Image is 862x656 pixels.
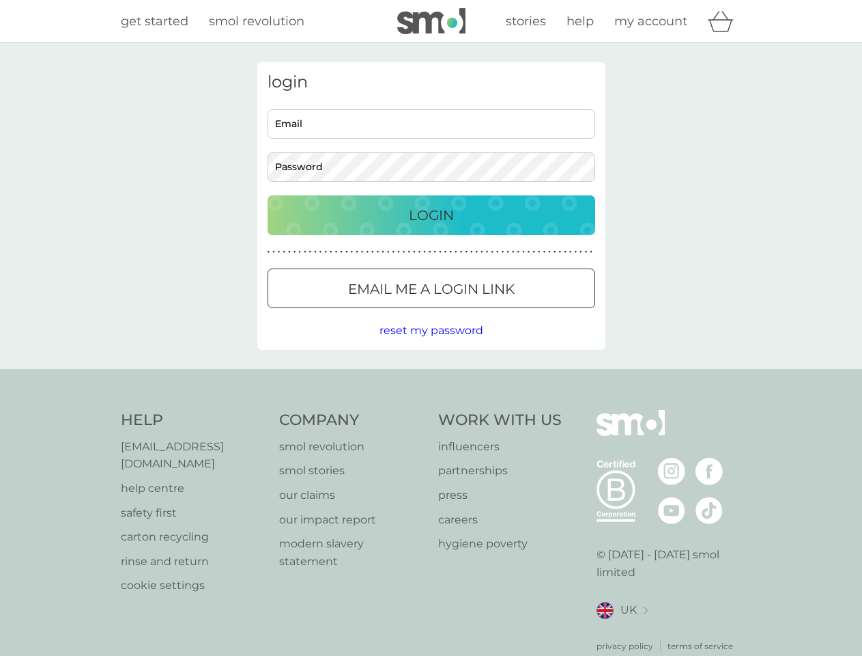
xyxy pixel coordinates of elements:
[455,249,457,256] p: ●
[429,249,431,256] p: ●
[319,249,322,256] p: ●
[345,249,348,256] p: ●
[279,462,425,480] a: smol stories
[476,249,478,256] p: ●
[379,322,483,340] button: reset my password
[506,12,546,31] a: stories
[351,249,354,256] p: ●
[278,249,281,256] p: ●
[407,249,410,256] p: ●
[439,249,442,256] p: ●
[480,249,483,256] p: ●
[268,72,595,92] h3: login
[708,8,742,35] div: basket
[279,410,425,431] h4: Company
[418,249,421,256] p: ●
[667,640,733,653] a: terms of service
[409,204,454,226] p: Login
[597,410,665,456] img: smol
[279,487,425,504] a: our claims
[121,12,188,31] a: get started
[517,249,520,256] p: ●
[491,249,493,256] p: ●
[335,249,338,256] p: ●
[288,249,291,256] p: ●
[658,497,685,524] img: visit the smol Youtube page
[377,249,379,256] p: ●
[444,249,447,256] p: ●
[438,487,562,504] a: press
[574,249,577,256] p: ●
[496,249,499,256] p: ●
[121,410,266,431] h4: Help
[470,249,473,256] p: ●
[361,249,364,256] p: ●
[268,195,595,235] button: Login
[438,410,562,431] h4: Work With Us
[209,12,304,31] a: smol revolution
[371,249,374,256] p: ●
[121,577,266,594] a: cookie settings
[209,14,304,29] span: smol revolution
[387,249,390,256] p: ●
[566,14,594,29] span: help
[298,249,301,256] p: ●
[614,14,687,29] span: my account
[268,269,595,308] button: Email me a login link
[460,249,463,256] p: ●
[438,511,562,529] p: careers
[449,249,452,256] p: ●
[569,249,572,256] p: ●
[590,249,592,256] p: ●
[597,602,614,619] img: UK flag
[283,249,285,256] p: ●
[585,249,588,256] p: ●
[279,535,425,570] p: modern slavery statement
[559,249,562,256] p: ●
[486,249,489,256] p: ●
[597,546,742,581] p: © [DATE] - [DATE] smol limited
[658,458,685,485] img: visit the smol Instagram page
[293,249,296,256] p: ●
[121,528,266,546] a: carton recycling
[423,249,426,256] p: ●
[397,249,400,256] p: ●
[543,249,546,256] p: ●
[330,249,332,256] p: ●
[309,249,312,256] p: ●
[566,12,594,31] a: help
[304,249,306,256] p: ●
[268,249,270,256] p: ●
[554,249,556,256] p: ●
[522,249,525,256] p: ●
[121,553,266,571] a: rinse and return
[279,438,425,456] a: smol revolution
[340,249,343,256] p: ●
[695,497,723,524] img: visit the smol Tiktok page
[465,249,468,256] p: ●
[121,438,266,473] a: [EMAIL_ADDRESS][DOMAIN_NAME]
[644,607,648,614] img: select a new location
[366,249,369,256] p: ●
[121,504,266,522] a: safety first
[392,249,395,256] p: ●
[324,249,327,256] p: ●
[597,640,653,653] a: privacy policy
[579,249,582,256] p: ●
[438,438,562,456] a: influencers
[564,249,566,256] p: ●
[121,14,188,29] span: get started
[620,601,637,619] span: UK
[614,12,687,31] a: my account
[272,249,275,256] p: ●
